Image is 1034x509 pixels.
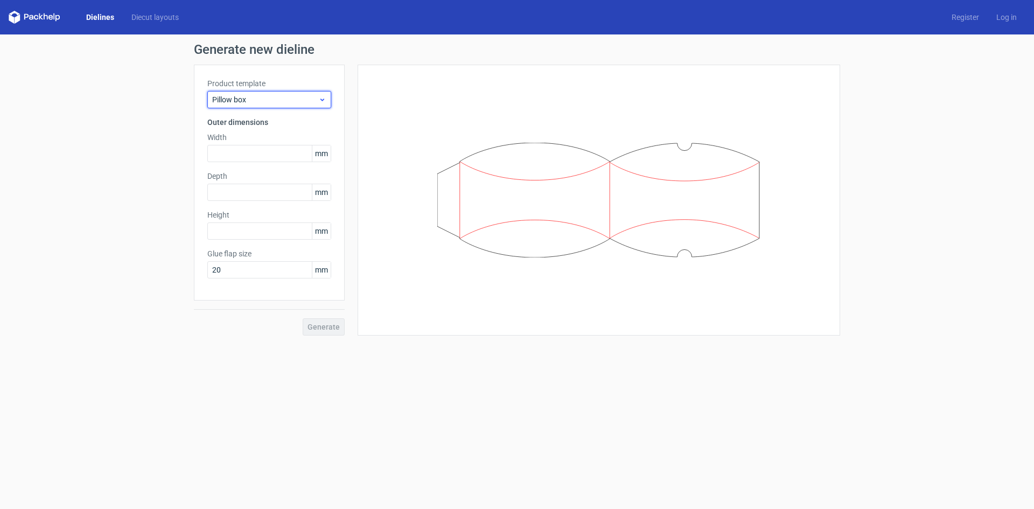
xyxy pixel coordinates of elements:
label: Glue flap size [207,248,331,259]
h3: Outer dimensions [207,117,331,128]
span: Pillow box [212,94,318,105]
span: mm [312,223,331,239]
label: Product template [207,78,331,89]
a: Diecut layouts [123,12,187,23]
label: Height [207,210,331,220]
h1: Generate new dieline [194,43,840,56]
span: mm [312,145,331,162]
span: mm [312,184,331,200]
label: Depth [207,171,331,182]
span: mm [312,262,331,278]
a: Log in [988,12,1025,23]
a: Dielines [78,12,123,23]
label: Width [207,132,331,143]
a: Register [943,12,988,23]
